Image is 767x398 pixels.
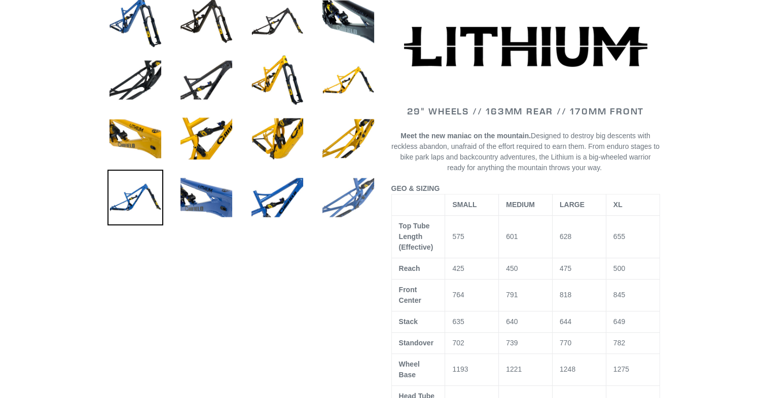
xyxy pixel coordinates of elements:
td: 655 [606,215,660,258]
span: LARGE [560,201,585,209]
img: Load image into Gallery viewer, LITHIUM - Frame, Shock + Fork [249,52,305,108]
img: Load image into Gallery viewer, LITHIUM - Frame, Shock + Fork [107,111,163,167]
img: Load image into Gallery viewer, LITHIUM - Frame, Shock + Fork [178,170,234,225]
td: 450 [499,258,553,279]
td: 644 [552,311,606,332]
img: Load image into Gallery viewer, LITHIUM - Frame, Shock + Fork [249,170,305,225]
td: 649 [606,311,660,332]
img: Lithium-Logo_480x480.png [404,26,647,67]
td: 640 [499,311,553,332]
img: Load image into Gallery viewer, LITHIUM - Frame, Shock + Fork [107,170,163,225]
td: 845 [606,279,660,311]
td: 782 [606,332,660,353]
span: 29" WHEELS // 163mm REAR // 170mm FRONT [407,105,644,117]
span: Front Center [399,286,421,304]
td: 628 [552,215,606,258]
td: 601 [499,215,553,258]
img: Load image into Gallery viewer, LITHIUM - Frame, Shock + Fork [320,170,376,225]
span: Standover [399,339,433,347]
td: 425 [445,258,499,279]
span: Designed to destroy big descents with reckless abandon, unafraid of the effort required to earn t... [391,132,660,172]
span: From enduro stages to bike park laps and backcountry adventures, the Lithium is a big-wheeled war... [400,142,660,172]
span: XL [613,201,623,209]
span: Reach [399,264,420,272]
td: 764 [445,279,499,311]
img: Load image into Gallery viewer, LITHIUM - Frame, Shock + Fork [107,52,163,108]
img: Load image into Gallery viewer, LITHIUM - Frame, Shock + Fork [320,111,376,167]
td: 1193 [445,353,499,385]
td: 770 [552,332,606,353]
span: . [600,164,602,172]
td: 500 [606,258,660,279]
td: 791 [499,279,553,311]
span: SMALL [452,201,477,209]
td: 475 [552,258,606,279]
td: 575 [445,215,499,258]
td: 1248 [552,353,606,385]
span: MEDIUM [506,201,535,209]
img: Load image into Gallery viewer, LITHIUM - Frame, Shock + Fork [320,52,376,108]
td: 635 [445,311,499,332]
img: Load image into Gallery viewer, LITHIUM - Frame, Shock + Fork [178,111,234,167]
span: GEO & SIZING [391,184,440,192]
span: Stack [399,317,418,326]
b: Meet the new maniac on the mountain. [400,132,531,140]
img: Load image into Gallery viewer, LITHIUM - Frame, Shock + Fork [178,52,234,108]
td: 702 [445,332,499,353]
td: 1221 [499,353,553,385]
span: Top Tube Length (Effective) [399,222,433,251]
span: Wheel Base [399,360,420,379]
td: 818 [552,279,606,311]
img: Load image into Gallery viewer, LITHIUM - Frame, Shock + Fork [249,111,305,167]
td: 1275 [606,353,660,385]
span: 739 [506,339,518,347]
